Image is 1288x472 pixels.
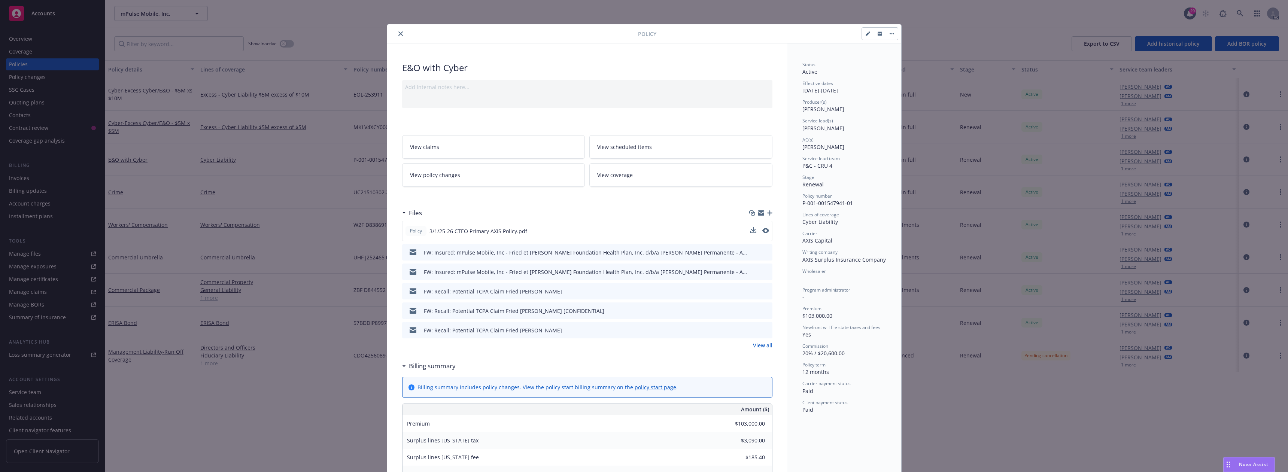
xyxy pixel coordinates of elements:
span: Carrier payment status [802,380,851,387]
div: FW: Recall: Potential TCPA Claim Fried [PERSON_NAME] [424,326,562,334]
span: - [802,275,804,282]
button: download file [751,268,757,276]
div: Billing summary [402,361,456,371]
span: [PERSON_NAME] [802,143,844,150]
span: Surplus lines [US_STATE] fee [407,454,479,461]
h3: Files [409,208,422,218]
button: preview file [763,249,769,256]
span: $103,000.00 [802,312,832,319]
a: View all [753,341,772,349]
input: 0.00 [721,418,769,429]
span: View policy changes [410,171,460,179]
h3: Billing summary [409,361,456,371]
span: [PERSON_NAME] [802,106,844,113]
span: Effective dates [802,80,833,86]
a: policy start page [635,384,676,391]
button: download file [751,249,757,256]
div: Files [402,208,422,218]
span: Paid [802,387,813,395]
span: Carrier [802,230,817,237]
a: View claims [402,135,585,159]
button: preview file [762,228,769,233]
span: Surplus lines [US_STATE] tax [407,437,479,444]
div: [DATE] - [DATE] [802,80,886,94]
span: P&C - CRU 4 [802,162,832,169]
button: download file [750,227,756,233]
span: AC(s) [802,137,814,143]
a: View policy changes [402,163,585,187]
span: 20% / $20,600.00 [802,350,845,357]
span: 3/1/25-26 CTEO Primary AXIS Policy.pdf [429,227,527,235]
span: AXIS Capital [802,237,832,244]
span: Lines of coverage [802,211,839,218]
div: Add internal notes here... [405,83,769,91]
button: download file [751,307,757,315]
a: View scheduled items [589,135,772,159]
div: FW: Insured: mPulse Mobile, Inc - Fried et [PERSON_NAME] Foundation Health Plan, Inc. d/b/a [PERS... [424,268,748,276]
span: Yes [802,331,811,338]
span: Service lead team [802,155,840,162]
div: FW: Recall: Potential TCPA Claim Fried [PERSON_NAME] [CONFIDENTIAL] [424,307,604,315]
span: Premium [802,305,821,312]
button: download file [751,326,757,334]
span: Paid [802,406,813,413]
div: FW: Recall: Potential TCPA Claim Fried [PERSON_NAME] [424,287,562,295]
button: close [396,29,405,38]
span: Policy number [802,193,832,199]
span: [PERSON_NAME] [802,125,844,132]
div: E&O with Cyber [402,61,772,74]
button: preview file [763,268,769,276]
span: Client payment status [802,399,848,406]
span: 12 months [802,368,829,375]
span: View scheduled items [597,143,652,151]
span: Policy [408,228,423,234]
span: Program administrator [802,287,850,293]
span: Service lead(s) [802,118,833,124]
div: Drag to move [1224,457,1233,472]
button: download file [751,287,757,295]
a: View coverage [589,163,772,187]
button: preview file [763,307,769,315]
span: Status [802,61,815,68]
span: Cyber Liability [802,218,838,225]
button: download file [750,227,756,235]
button: Nova Assist [1223,457,1275,472]
span: Renewal [802,181,824,188]
button: preview file [762,227,769,235]
span: Amount ($) [741,405,769,413]
span: Newfront will file state taxes and fees [802,324,880,331]
span: View coverage [597,171,633,179]
span: Nova Assist [1239,461,1269,468]
span: Writing company [802,249,838,255]
span: Policy term [802,362,826,368]
div: FW: Insured: mPulse Mobile, Inc - Fried et [PERSON_NAME] Foundation Health Plan, Inc. d/b/a [PERS... [424,249,748,256]
span: View claims [410,143,439,151]
input: 0.00 [721,435,769,446]
input: 0.00 [721,452,769,463]
span: Stage [802,174,814,180]
span: - [802,293,804,301]
span: Commission [802,343,828,349]
span: Active [802,68,817,75]
span: Policy [638,30,656,38]
span: Premium [407,420,430,427]
button: preview file [763,287,769,295]
span: Wholesaler [802,268,826,274]
span: AXIS Surplus Insurance Company [802,256,886,263]
span: Producer(s) [802,99,827,105]
span: P-001-001547941-01 [802,200,853,207]
button: preview file [763,326,769,334]
div: Billing summary includes policy changes. View the policy start billing summary on the . [417,383,678,391]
